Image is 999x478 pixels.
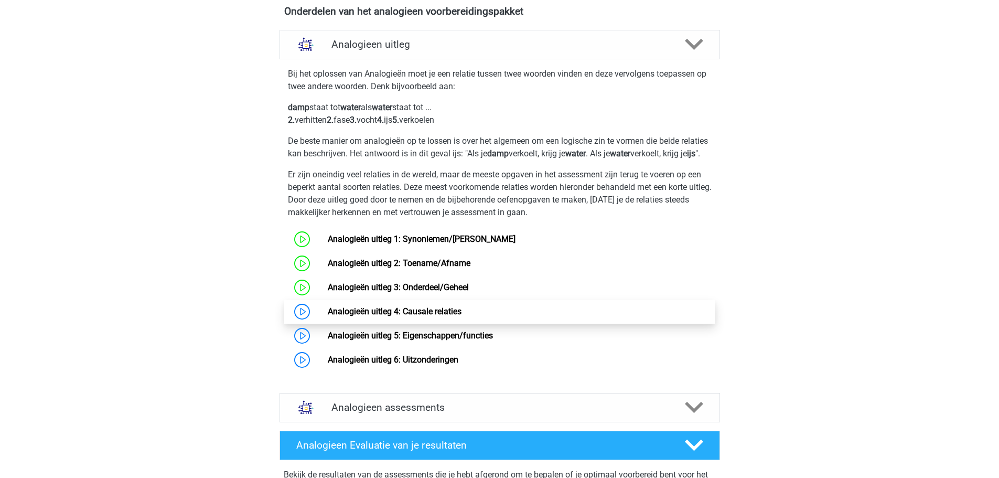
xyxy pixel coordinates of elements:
h4: Onderdelen van het analogieen voorbereidingspakket [284,5,715,17]
b: 2. [327,115,334,125]
b: damp [288,102,309,112]
b: water [610,148,630,158]
p: Er zijn oneindig veel relaties in de wereld, maar de meeste opgaven in het assessment zijn terug ... [288,168,712,219]
b: 4. [377,115,384,125]
h4: Analogieen Evaluatie van je resultaten [296,439,668,451]
h4: Analogieen uitleg [331,38,668,50]
a: Analogieën uitleg 4: Causale relaties [328,306,461,316]
b: 3. [350,115,357,125]
h4: Analogieen assessments [331,401,668,413]
b: 2. [288,115,295,125]
a: assessments Analogieen assessments [275,393,724,422]
p: staat tot als staat tot ... verhitten fase vocht ijs verkoelen [288,101,712,126]
a: Analogieen Evaluatie van je resultaten [275,431,724,460]
a: Analogieën uitleg 1: Synoniemen/[PERSON_NAME] [328,234,515,244]
p: De beste manier om analogieën op te lossen is over het algemeen om een logische zin te vormen die... [288,135,712,160]
b: 5. [392,115,399,125]
b: ijs [687,148,695,158]
p: Bij het oplossen van Analogieën moet je een relatie tussen twee woorden vinden en deze vervolgens... [288,68,712,93]
img: analogieen uitleg [293,31,319,58]
b: water [565,148,586,158]
img: analogieen assessments [293,394,319,421]
b: water [372,102,392,112]
a: Analogieën uitleg 6: Uitzonderingen [328,355,458,365]
a: Analogieën uitleg 2: Toename/Afname [328,258,470,268]
b: damp [487,148,509,158]
a: Analogieën uitleg 3: Onderdeel/Geheel [328,282,469,292]
a: uitleg Analogieen uitleg [275,30,724,59]
b: water [340,102,361,112]
a: Analogieën uitleg 5: Eigenschappen/functies [328,331,493,341]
